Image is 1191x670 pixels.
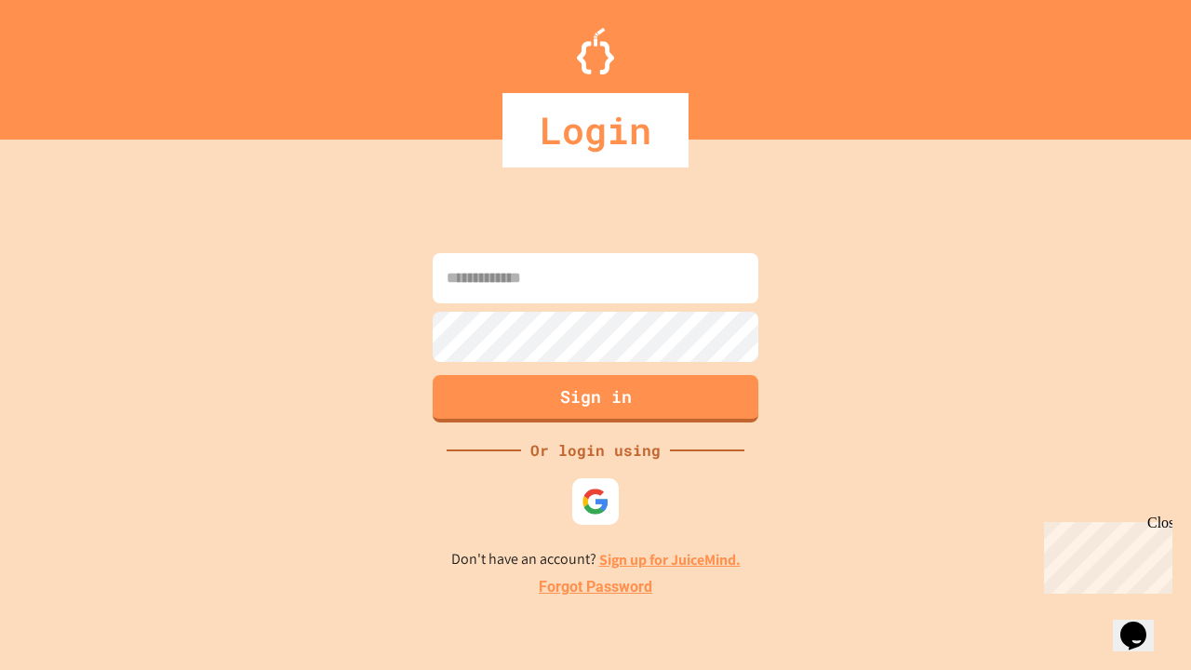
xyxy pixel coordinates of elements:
a: Forgot Password [539,576,652,598]
a: Sign up for JuiceMind. [599,550,741,569]
img: Logo.svg [577,28,614,74]
div: Or login using [521,439,670,462]
button: Sign in [433,375,758,422]
p: Don't have an account? [451,548,741,571]
div: Login [502,93,689,167]
iframe: chat widget [1037,515,1172,594]
div: Chat with us now!Close [7,7,128,118]
img: google-icon.svg [582,488,609,516]
iframe: chat widget [1113,596,1172,651]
